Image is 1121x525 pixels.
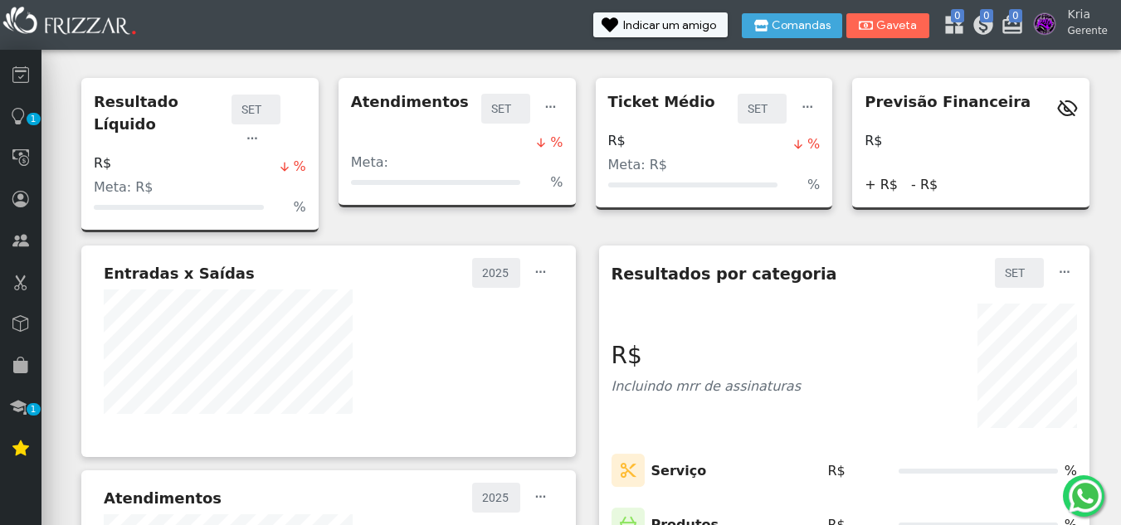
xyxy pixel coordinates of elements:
button: ui-button [240,124,265,153]
span: Meta: R$ [608,157,668,173]
label: SET [746,99,778,119]
img: Icone de Serviços [612,454,645,488]
p: Ticket Médio [608,90,715,113]
span: 1 [27,403,41,416]
p: Serviço [651,461,707,481]
p: Atendimentos [351,90,469,113]
p: Resultado Líquido [94,90,232,135]
span: Meta: R$ [94,179,154,195]
button: Gaveta [846,13,929,38]
span: Meta: [351,154,388,170]
a: 0 [1001,13,1017,42]
label: SET [1003,263,1036,283]
span: % [294,197,306,217]
span: - R$ [911,175,938,195]
span: Comandas [772,20,831,32]
span: % [807,175,820,195]
label: 2025 [480,488,512,508]
h4: R$ [865,133,882,148]
span: % [1065,461,1077,481]
span: Gaveta [876,20,918,32]
h5: Atendimentos [104,489,222,508]
button: ui-button [539,94,563,123]
span: 0 [1009,9,1022,22]
span: % [294,157,306,177]
h5: Resultados por categoria [612,265,837,284]
p: Previsão Financeira [865,90,1031,113]
button: ui-button [529,258,553,287]
label: SET [240,100,272,119]
h4: R$ [94,155,111,171]
span: % [807,134,820,154]
button: Comandas [742,13,842,38]
span: 0 [980,9,993,22]
a: 0 [943,13,959,42]
span: % [550,133,563,153]
label: 2025 [480,263,512,283]
h3: R$ [612,342,802,370]
img: whatsapp.png [1065,476,1105,516]
label: SET [490,99,522,119]
button: ui-button [795,94,820,123]
span: Indicar um amigo [623,20,716,32]
a: 0 [972,13,988,42]
span: 1 [27,113,41,125]
span: % [550,173,563,192]
a: Kria Gerente [1030,9,1113,39]
span: Incluindo mrr de assinaturas [612,378,802,394]
h4: R$ [608,133,626,148]
span: Gerente [1068,23,1108,38]
span: Kria [1068,6,1108,23]
button: ui-button [1052,258,1077,287]
span: 0 [951,9,964,22]
span: + R$ [865,175,898,195]
button: ui-button [529,483,553,512]
span: R$ [828,461,846,481]
button: Indicar um amigo [593,12,728,37]
h5: Entradas x Saídas [104,265,255,283]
